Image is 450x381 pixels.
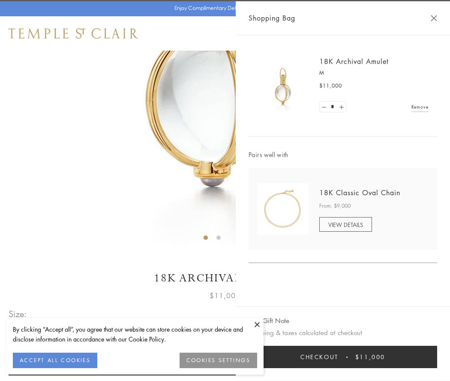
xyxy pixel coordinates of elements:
[174,4,272,12] p: Enjoy Complimentary Delivery & Returns
[9,271,441,286] h1: 18K Archival Amulet
[320,102,328,112] a: Set quantity to 0
[319,217,372,232] a: VIEW DETAILS
[319,82,342,90] span: $11,000
[9,28,138,39] img: Temple St. Clair
[249,12,295,24] span: Shopping Bag
[319,188,400,197] a: 18K Classic Oval Chain
[319,69,429,77] p: M
[431,15,437,21] button: Close Shopping Bag
[13,324,257,344] div: By clicking “Accept all”, you agree that our website can store cookies on your device and disclos...
[249,315,289,326] button: Add Gift Note
[337,102,345,112] a: Set quantity to 2
[355,352,385,362] span: $11,000
[319,202,351,210] span: From: $9,000
[249,346,437,368] button: Checkout $11,000
[319,57,389,66] a: 18K Archival Amulet
[411,102,429,112] a: Remove
[13,353,97,368] button: ACCEPT ALL COOKIES
[210,290,240,301] span: $11,000
[257,183,309,235] img: N88865-OV18
[249,327,437,338] p: Shipping & taxes calculated at checkout
[300,352,339,362] span: Checkout
[328,221,363,229] span: VIEW DETAILS
[9,307,27,321] span: Size:
[257,60,309,112] img: 18K Archival Amulet
[180,353,257,368] button: COOKIES SETTINGS
[249,150,437,160] span: Pairs well with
